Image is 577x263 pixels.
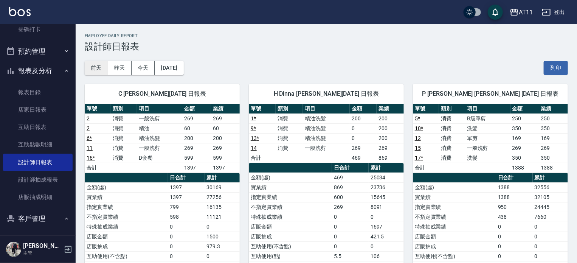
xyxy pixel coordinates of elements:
td: 不指定實業績 [249,202,332,212]
td: 店販金額 [249,222,332,232]
th: 單號 [413,104,439,114]
td: 消費 [111,153,137,163]
img: Person [6,242,21,257]
table: a dense table [85,104,240,173]
td: 指定實業績 [413,202,496,212]
td: 32556 [533,182,568,192]
td: 金額(虛) [249,173,332,182]
td: 0 [496,222,533,232]
a: 15 [415,145,421,151]
td: 350 [510,153,539,163]
td: 0 [168,222,205,232]
td: 精油洗髮 [137,133,182,143]
td: 精油洗髮 [303,133,350,143]
th: 金額 [182,104,211,114]
td: 599 [182,153,211,163]
td: 店販抽成 [249,232,332,241]
th: 單號 [249,104,276,114]
td: 600 [332,192,369,202]
td: 精油洗髮 [303,114,350,123]
td: 單剪 [465,133,510,143]
td: 互助使用(不含點) [249,241,332,251]
td: 30169 [205,182,240,192]
td: 消費 [439,114,465,123]
td: 24445 [533,202,568,212]
td: 消費 [439,123,465,133]
td: 消費 [276,143,302,153]
td: 金額(虛) [413,182,496,192]
td: 0 [496,232,533,241]
td: 合計 [249,153,276,163]
a: 店家日報表 [3,101,73,118]
td: 一般洗剪 [465,143,510,153]
td: 不指定實業績 [85,212,168,222]
td: 洗髮 [465,123,510,133]
td: 0 [533,222,568,232]
td: 200 [377,114,404,123]
td: 421.5 [369,232,404,241]
td: 互助使用(不含點) [413,251,496,261]
td: 60 [182,123,211,133]
th: 類別 [111,104,137,114]
td: 269 [182,114,211,123]
td: 269 [377,143,404,153]
td: 消費 [111,133,137,143]
td: 店販金額 [413,232,496,241]
td: 不指定實業績 [413,212,496,222]
td: 250 [510,114,539,123]
button: save [488,5,503,20]
button: AT11 [507,5,536,20]
td: 金額(虛) [85,182,168,192]
td: 1397 [182,163,211,173]
button: 登出 [539,5,568,19]
div: AT11 [519,8,533,17]
td: 5.5 [332,251,369,261]
td: 店販抽成 [413,241,496,251]
td: 0 [369,212,404,222]
td: 洗髮 [465,153,510,163]
button: [DATE] [155,61,183,75]
td: 0 [205,251,240,261]
td: 350 [539,153,568,163]
td: 200 [377,123,404,133]
td: 0 [496,241,533,251]
td: 實業績 [85,192,168,202]
a: 互助點數明細 [3,136,73,153]
a: 14 [251,145,257,151]
th: 項目 [303,104,350,114]
td: 200 [350,114,377,123]
td: 169 [510,133,539,143]
a: 設計師抽成報表 [3,171,73,188]
h3: 設計師日報表 [85,41,568,52]
td: 0 [533,251,568,261]
a: 客戶列表 [3,232,73,249]
th: 金額 [510,104,539,114]
td: 0 [168,232,205,241]
button: 報表及分析 [3,61,73,81]
td: 精油洗髮 [303,123,350,133]
a: 報表目錄 [3,84,73,101]
p: 主管 [23,250,62,257]
td: 350 [510,123,539,133]
th: 類別 [276,104,302,114]
a: 2 [87,115,90,121]
td: 特殊抽成業績 [85,222,168,232]
td: 269 [539,143,568,153]
td: 1388 [496,182,533,192]
td: 32105 [533,192,568,202]
td: 0 [332,232,369,241]
td: 269 [211,114,240,123]
td: 店販金額 [85,232,168,241]
td: 合計 [85,163,111,173]
table: a dense table [413,104,568,173]
td: 15645 [369,192,404,202]
td: 23736 [369,182,404,192]
a: 12 [415,135,421,141]
td: 0 [350,123,377,133]
th: 業績 [377,104,404,114]
td: 合計 [413,163,439,173]
td: D套餐 [137,153,182,163]
td: 指定實業績 [85,202,168,212]
td: 消費 [111,123,137,133]
th: 項目 [465,104,510,114]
